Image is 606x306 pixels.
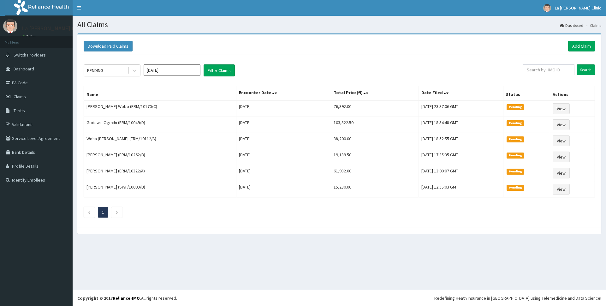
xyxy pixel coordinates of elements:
[577,64,595,75] input: Search
[236,165,331,181] td: [DATE]
[84,100,236,117] td: [PERSON_NAME] Wobo (ERM/10170/C)
[84,117,236,133] td: Godswill Ogechi (ERM/10049/D)
[507,153,524,158] span: Pending
[3,19,17,33] img: User Image
[331,133,419,149] td: 38,200.00
[419,133,503,149] td: [DATE] 18:52:55 GMT
[331,86,419,101] th: Total Price(₦)
[84,133,236,149] td: Woha [PERSON_NAME] (ERM/10112/A)
[543,4,551,12] img: User Image
[553,184,570,195] a: View
[553,135,570,146] a: View
[77,21,601,29] h1: All Claims
[236,117,331,133] td: [DATE]
[507,104,524,110] span: Pending
[84,181,236,197] td: [PERSON_NAME] (SWF/10099/B)
[84,149,236,165] td: [PERSON_NAME] (ERM/10262/B)
[204,64,235,76] button: Filter Claims
[555,5,601,11] span: La [PERSON_NAME] Clinic
[507,169,524,174] span: Pending
[144,64,200,76] input: Select Month and Year
[584,23,601,28] li: Claims
[331,117,419,133] td: 103,322.50
[14,94,26,99] span: Claims
[419,86,503,101] th: Date Filed
[503,86,550,101] th: Status
[553,152,570,162] a: View
[434,295,601,301] div: Redefining Heath Insurance in [GEOGRAPHIC_DATA] using Telemedicine and Data Science!
[14,108,25,113] span: Tariffs
[116,209,118,215] a: Next page
[507,185,524,190] span: Pending
[88,209,91,215] a: Previous page
[419,100,503,117] td: [DATE] 23:37:06 GMT
[236,100,331,117] td: [DATE]
[560,23,583,28] a: Dashboard
[553,103,570,114] a: View
[419,117,503,133] td: [DATE] 18:54:48 GMT
[331,100,419,117] td: 76,392.00
[14,52,46,58] span: Switch Providers
[236,133,331,149] td: [DATE]
[77,295,141,301] strong: Copyright © 2017 .
[523,64,574,75] input: Search by HMO ID
[331,149,419,165] td: 19,189.50
[236,149,331,165] td: [DATE]
[553,168,570,178] a: View
[236,181,331,197] td: [DATE]
[102,209,104,215] a: Page 1 is your current page
[419,165,503,181] td: [DATE] 13:00:07 GMT
[331,165,419,181] td: 61,982.00
[507,120,524,126] span: Pending
[84,86,236,101] th: Name
[113,295,140,301] a: RelianceHMO
[568,41,595,51] a: Add Claim
[550,86,595,101] th: Actions
[22,34,37,39] a: Online
[419,149,503,165] td: [DATE] 17:35:35 GMT
[331,181,419,197] td: 15,230.00
[507,136,524,142] span: Pending
[419,181,503,197] td: [DATE] 12:55:03 GMT
[87,67,103,74] div: PENDING
[236,86,331,101] th: Encounter Date
[84,165,236,181] td: [PERSON_NAME] (ERM/10322/A)
[73,290,606,306] footer: All rights reserved.
[553,119,570,130] a: View
[22,26,85,31] p: La [PERSON_NAME] Clinic
[14,66,34,72] span: Dashboard
[84,41,133,51] button: Download Paid Claims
